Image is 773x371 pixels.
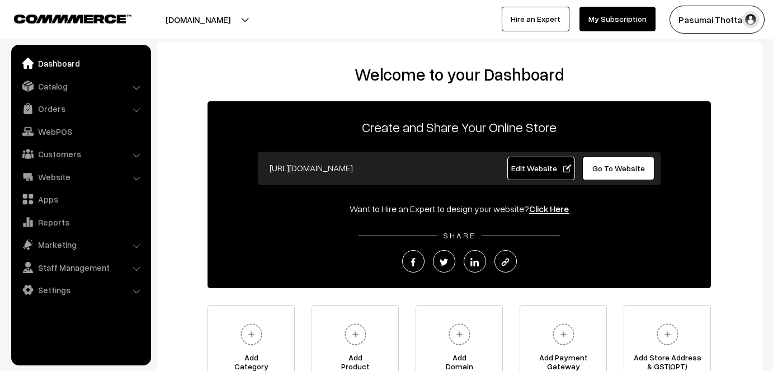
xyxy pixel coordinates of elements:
a: Reports [14,212,147,232]
div: Want to Hire an Expert to design your website? [208,202,711,215]
img: plus.svg [236,319,267,350]
img: plus.svg [444,319,475,350]
a: Orders [14,98,147,119]
a: Edit Website [507,157,576,180]
a: Settings [14,280,147,300]
img: COMMMERCE [14,15,131,23]
a: WebPOS [14,121,147,142]
a: Dashboard [14,53,147,73]
a: Staff Management [14,257,147,278]
span: Edit Website [511,163,571,173]
a: Hire an Expert [502,7,569,31]
img: plus.svg [340,319,371,350]
a: Click Here [529,203,569,214]
a: Go To Website [582,157,654,180]
img: user [742,11,759,28]
button: [DOMAIN_NAME] [126,6,270,34]
img: plus.svg [548,319,579,350]
button: Pasumai Thotta… [670,6,765,34]
a: COMMMERCE [14,11,112,25]
a: Catalog [14,76,147,96]
a: My Subscription [579,7,656,31]
span: SHARE [437,231,482,240]
p: Create and Share Your Online Store [208,117,711,137]
a: Apps [14,189,147,209]
a: Website [14,167,147,187]
a: Marketing [14,234,147,255]
img: plus.svg [652,319,683,350]
h2: Welcome to your Dashboard [168,64,751,84]
span: Go To Website [592,163,645,173]
a: Customers [14,144,147,164]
